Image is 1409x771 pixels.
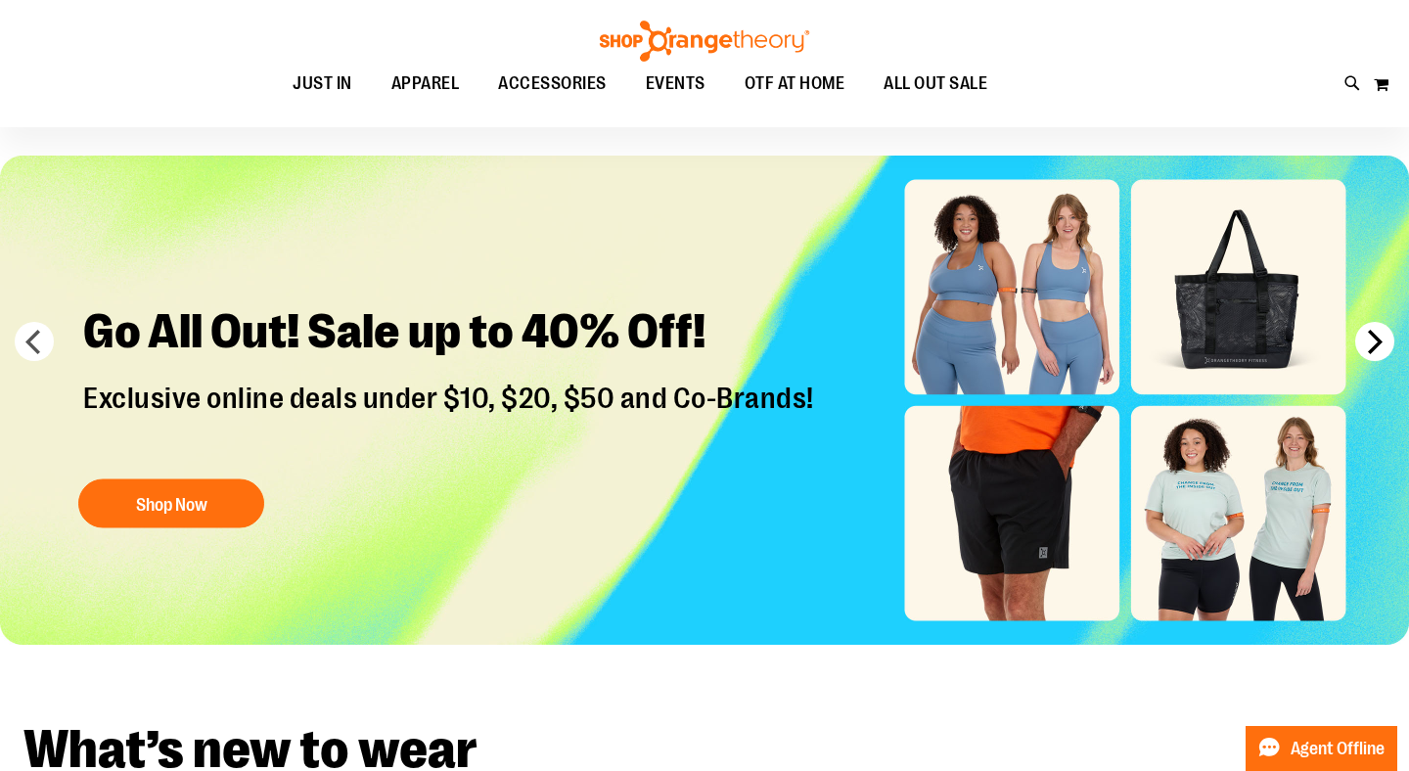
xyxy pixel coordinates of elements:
[498,62,607,106] span: ACCESSORIES
[15,322,54,361] button: prev
[884,62,987,106] span: ALL OUT SALE
[597,21,812,62] img: Shop Orangetheory
[646,62,705,106] span: EVENTS
[78,479,264,528] button: Shop Now
[68,288,834,381] h2: Go All Out! Sale up to 40% Off!
[391,62,460,106] span: APPAREL
[1355,322,1394,361] button: next
[68,381,834,460] p: Exclusive online deals under $10, $20, $50 and Co-Brands!
[293,62,352,106] span: JUST IN
[1246,726,1397,771] button: Agent Offline
[745,62,845,106] span: OTF AT HOME
[68,288,834,538] a: Go All Out! Sale up to 40% Off! Exclusive online deals under $10, $20, $50 and Co-Brands! Shop Now
[1291,740,1385,758] span: Agent Offline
